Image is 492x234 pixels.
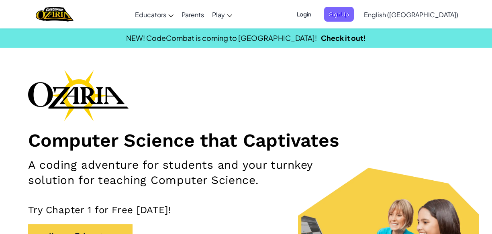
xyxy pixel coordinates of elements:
[208,4,236,25] a: Play
[36,6,73,22] a: Ozaria by CodeCombat logo
[36,6,73,22] img: Home
[28,70,129,121] img: Ozaria branding logo
[135,10,166,19] span: Educators
[178,4,208,25] a: Parents
[324,7,354,22] button: Sign Up
[28,129,464,151] h1: Computer Science that Captivates
[321,33,366,42] a: Check it out!
[28,157,320,188] h2: A coding adventure for students and your turnkey solution for teaching Computer Science.
[28,204,464,216] p: Try Chapter 1 for Free [DATE]!
[126,33,317,42] span: NEW! CodeCombat is coming to [GEOGRAPHIC_DATA]!
[131,4,178,25] a: Educators
[292,7,316,22] button: Login
[360,4,462,25] a: English ([GEOGRAPHIC_DATA])
[364,10,458,19] span: English ([GEOGRAPHIC_DATA])
[212,10,225,19] span: Play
